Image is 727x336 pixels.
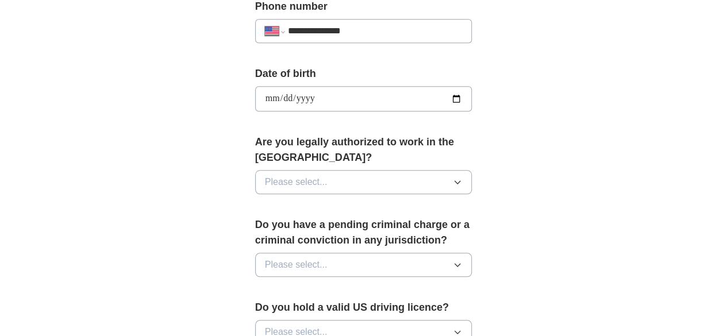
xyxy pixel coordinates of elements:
label: Do you have a pending criminal charge or a criminal conviction in any jurisdiction? [255,217,472,248]
span: Please select... [265,258,328,272]
label: Date of birth [255,66,472,82]
label: Do you hold a valid US driving licence? [255,300,472,315]
button: Please select... [255,253,472,277]
label: Are you legally authorized to work in the [GEOGRAPHIC_DATA]? [255,134,472,165]
button: Please select... [255,170,472,194]
span: Please select... [265,175,328,189]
